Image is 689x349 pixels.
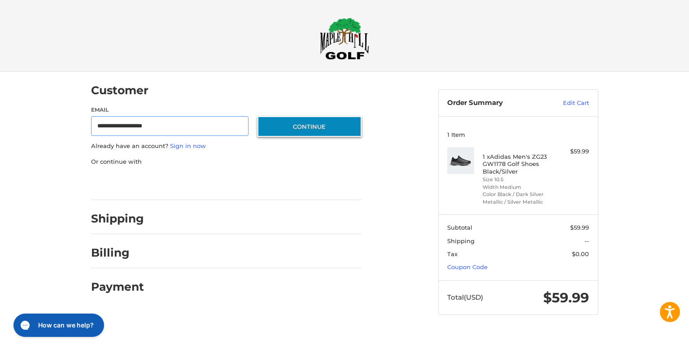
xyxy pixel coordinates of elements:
[584,237,589,244] span: --
[170,142,206,149] a: Sign in now
[483,176,551,183] li: Size 10.5
[447,293,483,301] span: Total (USD)
[483,191,551,205] li: Color Black / Dark Silver Metallic / Silver Metallic
[543,289,589,306] span: $59.99
[320,17,369,60] img: Maple Hill Golf
[447,263,488,270] a: Coupon Code
[257,116,362,137] button: Continue
[91,83,148,97] h2: Customer
[91,280,144,294] h2: Payment
[164,175,231,191] iframe: PayPal-paylater
[240,175,307,191] iframe: PayPal-venmo
[88,175,155,191] iframe: PayPal-paypal
[91,106,249,114] label: Email
[483,183,551,191] li: Width Medium
[570,224,589,231] span: $59.99
[91,246,144,260] h2: Billing
[447,131,589,138] h3: 1 Item
[91,157,362,166] p: Or continue with
[572,250,589,257] span: $0.00
[91,142,362,151] p: Already have an account?
[9,310,107,340] iframe: Gorgias live chat messenger
[544,99,589,108] a: Edit Cart
[483,153,551,175] h4: 1 x Adidas Men's ZG23 GW1178 Golf Shoes Black/Silver
[447,99,544,108] h3: Order Summary
[91,212,144,226] h2: Shipping
[447,250,458,257] span: Tax
[447,237,475,244] span: Shipping
[447,224,472,231] span: Subtotal
[554,147,589,156] div: $59.99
